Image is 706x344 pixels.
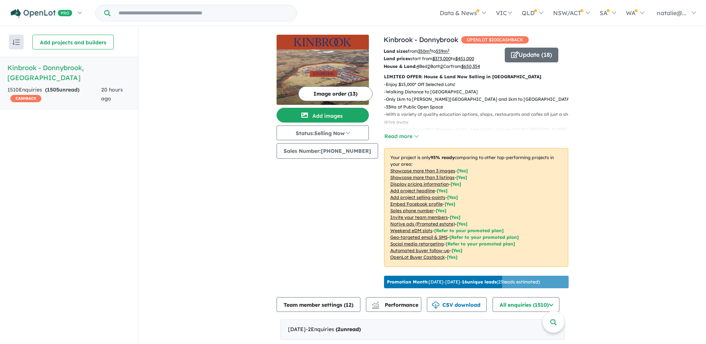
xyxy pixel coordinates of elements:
p: - Surrounding by Laffan Reserve, parks, bike tracks and next to the [PERSON_NAME][GEOGRAPHIC_DATA] [384,126,574,141]
button: Add images [277,108,369,123]
img: line-chart.svg [372,302,378,306]
u: Automated buyer follow-up [390,248,450,253]
img: sort.svg [13,39,20,45]
p: Bed Bath Car from [384,63,499,70]
u: Showcase more than 3 listings [390,175,455,180]
span: [Refer to your promoted plan] [434,228,504,233]
p: - Only 1km to [PERSON_NAME][GEOGRAPHIC_DATA] and 1km to [GEOGRAPHIC_DATA] [384,96,574,103]
a: Kinbrook - Donnybrook [384,35,458,44]
span: [Yes] [457,221,467,227]
span: [ Yes ] [450,181,461,187]
u: OpenLot Buyer Cashback [390,254,445,260]
img: Kinbrook - Donnybrook Logo [280,38,366,47]
u: $ 650,354 [461,63,480,69]
strong: ( unread) [45,86,79,93]
span: [Refer to your promoted plan] [449,234,519,240]
u: Native ads (Promoted estate) [390,221,455,227]
span: [ Yes ] [436,208,446,213]
span: 20 hours ago [101,86,123,102]
u: Embed Facebook profile [390,201,443,207]
u: 559 m [436,48,449,54]
button: Read more [384,132,419,141]
span: to [451,56,474,61]
p: from [384,48,499,55]
strong: ( unread) [336,326,361,333]
b: Promotion Month: [387,279,429,285]
u: 350 m [418,48,431,54]
button: Update (18) [505,48,558,62]
img: bar-chart.svg [372,304,379,309]
u: $ 451,000 [455,56,474,61]
span: OPENLOT $ 200 CASHBACK [461,36,529,44]
p: Your project is only comparing to other top-performing projects in your area: - - - - - - - - - -... [384,148,568,267]
sup: 2 [448,48,449,52]
span: 12 [346,302,352,308]
button: Performance [366,297,421,312]
button: CSV download [427,297,487,312]
u: 2 [428,63,430,69]
u: Display pricing information [390,181,449,187]
b: 16 unique leads [462,279,497,285]
div: [DATE] [280,319,565,340]
span: [ Yes ] [445,201,455,207]
span: [Refer to your promoted plan] [446,241,515,247]
h5: Kinbrook - Donnybrook , [GEOGRAPHIC_DATA] [7,63,131,83]
u: Geo-targeted email & SMS [390,234,448,240]
button: Image order (13) [298,86,373,101]
span: [Yes] [452,248,462,253]
u: 4 [417,63,419,69]
span: [ Yes ] [456,175,467,180]
b: Land sizes [384,48,408,54]
u: Invite your team members [390,214,448,220]
span: [ Yes ] [447,195,458,200]
div: 1510 Enquir ies [7,86,101,103]
u: Add project selling-points [390,195,445,200]
u: Weekend eDM slots [390,228,432,233]
button: Sales Number:[PHONE_NUMBER] [277,143,378,159]
p: - Walking Distance to [GEOGRAPHIC_DATA] [384,88,574,96]
span: Performance [373,302,418,308]
p: - Enjoy $15,000* Off Selected Lots! [384,81,574,88]
b: Land prices [384,56,410,61]
u: Social media retargeting [390,241,444,247]
img: Openlot PRO Logo White [11,9,72,18]
p: - With a variety of quality education options, shops, restaurants and cafes all just a short driv... [384,111,574,126]
sup: 2 [429,48,431,52]
u: Showcase more than 3 images [390,168,455,173]
span: 2 [337,326,340,333]
img: Kinbrook - Donnybrook [277,49,369,105]
button: All enquiries (1510) [493,297,559,312]
u: $ 373,000 [432,56,451,61]
p: [DATE] - [DATE] - ( 25 leads estimated) [387,279,540,285]
a: Kinbrook - Donnybrook LogoKinbrook - Donnybrook [277,35,369,105]
button: Status:Selling Now [277,125,369,140]
b: House & Land: [384,63,417,69]
span: [Yes] [447,254,457,260]
button: Team member settings (12) [277,297,360,312]
span: [ Yes ] [457,168,468,173]
u: Add project headline [390,188,435,193]
u: Sales phone number [390,208,434,213]
span: [ Yes ] [450,214,460,220]
span: to [431,48,449,54]
p: start from [384,55,499,62]
button: Add projects and builders [32,35,114,49]
span: - 2 Enquir ies [306,326,361,333]
u: 2 [441,63,443,69]
img: download icon [432,302,439,309]
p: LIMITED OFFER: House & Land Now Selling in [GEOGRAPHIC_DATA] [384,73,568,80]
span: 1505 [47,86,59,93]
input: Try estate name, suburb, builder or developer [112,5,295,21]
b: 95 % ready [431,155,455,160]
p: - 33Ha of Public Open Space [384,103,574,111]
span: CASHBACK [10,95,41,102]
span: [ Yes ] [437,188,448,193]
span: natalie@... [657,9,686,17]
